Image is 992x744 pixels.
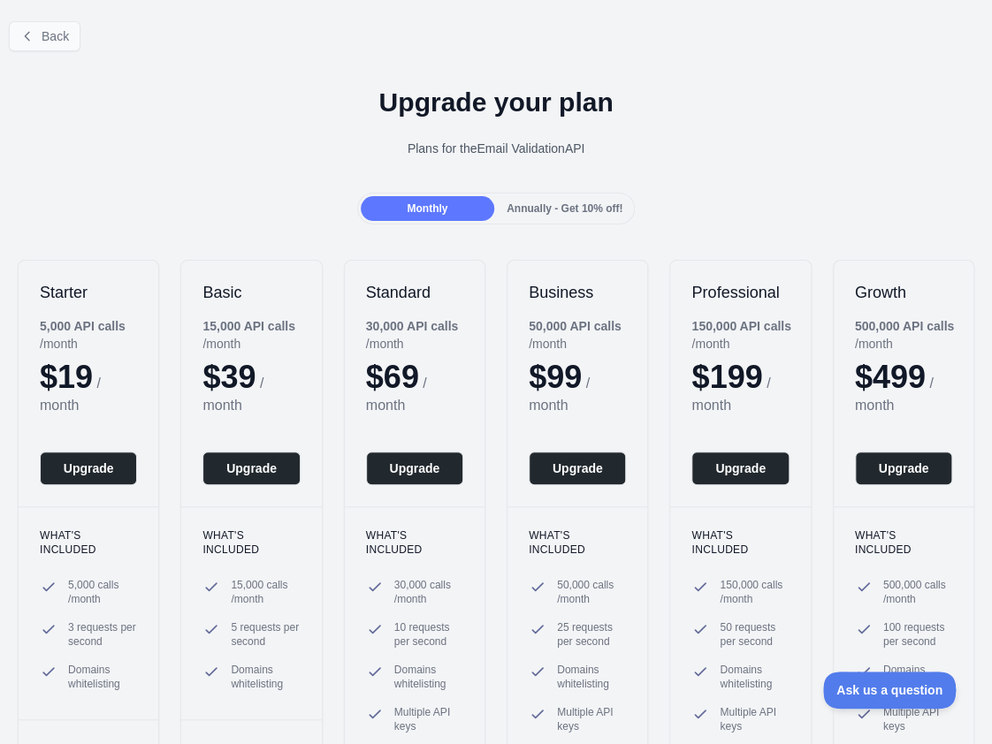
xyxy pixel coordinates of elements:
[68,663,137,691] span: Domains whitelisting
[394,705,463,733] span: Multiple API keys
[557,663,626,691] span: Domains whitelisting
[720,663,789,691] span: Domains whitelisting
[883,663,952,691] span: Domains whitelisting
[883,705,952,733] span: Multiple API keys
[720,705,789,733] span: Multiple API keys
[823,672,957,709] iframe: Toggle Customer Support
[394,663,463,691] span: Domains whitelisting
[231,663,300,691] span: Domains whitelisting
[557,705,626,733] span: Multiple API keys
